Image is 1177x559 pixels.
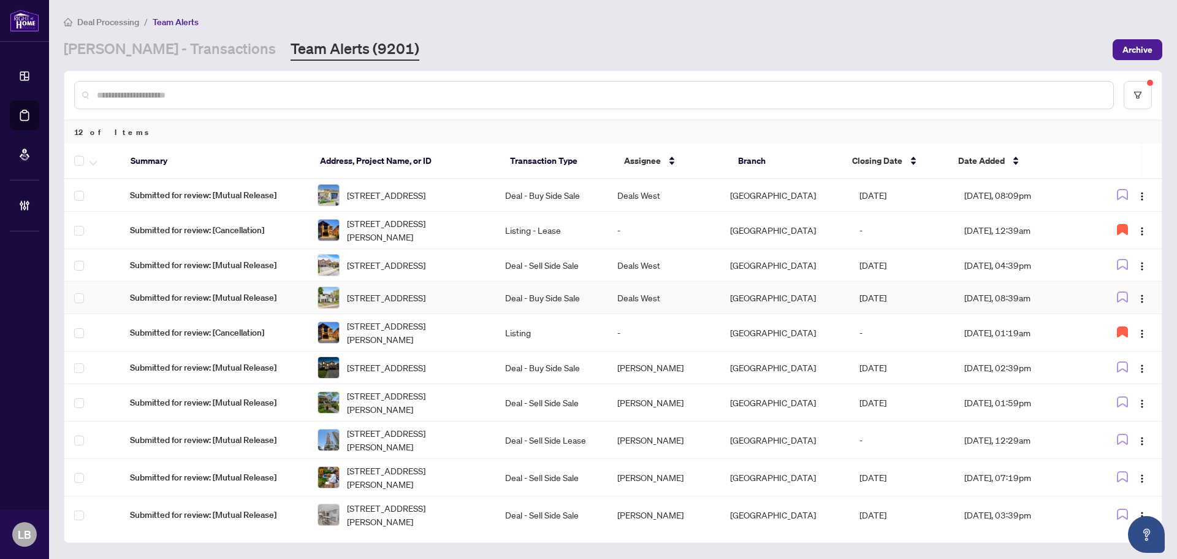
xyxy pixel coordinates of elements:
[850,422,954,459] td: -
[1132,323,1152,342] button: Logo
[954,179,1089,212] td: [DATE], 08:09pm
[850,384,954,422] td: [DATE]
[850,212,954,249] td: -
[1132,430,1152,450] button: Logo
[130,396,298,409] span: Submitted for review: [Mutual Release]
[720,422,850,459] td: [GEOGRAPHIC_DATA]
[852,154,902,168] span: Closing Date
[495,459,608,496] td: Deal - Sell Side Sale
[720,496,850,534] td: [GEOGRAPHIC_DATA]
[1137,191,1147,201] img: Logo
[954,249,1089,282] td: [DATE], 04:39pm
[153,17,199,28] span: Team Alerts
[954,384,1089,422] td: [DATE], 01:59pm
[720,282,850,314] td: [GEOGRAPHIC_DATA]
[318,322,339,343] img: thumbnail-img
[842,144,948,179] th: Closing Date
[624,154,661,168] span: Assignee
[728,144,842,179] th: Branch
[130,361,298,374] span: Submitted for review: [Mutual Release]
[347,501,486,528] span: [STREET_ADDRESS][PERSON_NAME]
[130,223,298,237] span: Submitted for review: [Cancellation]
[1137,474,1147,484] img: Logo
[130,433,298,447] span: Submitted for review: [Mutual Release]
[495,422,608,459] td: Deal - Sell Side Lease
[1132,255,1152,275] button: Logo
[1113,39,1162,60] button: Archive
[1137,226,1147,236] img: Logo
[608,422,720,459] td: [PERSON_NAME]
[347,258,425,272] span: [STREET_ADDRESS]
[720,249,850,282] td: [GEOGRAPHIC_DATA]
[958,154,1005,168] span: Date Added
[318,467,339,488] img: thumbnail-img
[64,18,72,26] span: home
[608,384,720,422] td: [PERSON_NAME]
[347,291,425,304] span: [STREET_ADDRESS]
[347,426,486,453] span: [STREET_ADDRESS][PERSON_NAME]
[64,120,1162,144] div: 12 of Items
[64,39,276,61] a: [PERSON_NAME] - Transactions
[608,249,720,282] td: Deals West
[1137,511,1147,521] img: Logo
[121,144,311,179] th: Summary
[948,144,1085,179] th: Date Added
[318,504,339,525] img: thumbnail-img
[608,459,720,496] td: [PERSON_NAME]
[318,255,339,276] img: thumbnail-img
[608,496,720,534] td: [PERSON_NAME]
[77,17,139,28] span: Deal Processing
[318,220,339,241] img: thumbnail-img
[347,389,486,416] span: [STREET_ADDRESS][PERSON_NAME]
[608,212,720,249] td: -
[1137,261,1147,271] img: Logo
[1137,294,1147,304] img: Logo
[1137,399,1147,409] img: Logo
[495,282,608,314] td: Deal - Buy Side Sale
[130,291,298,304] span: Submitted for review: [Mutual Release]
[18,526,31,543] span: LB
[347,464,486,491] span: [STREET_ADDRESS][PERSON_NAME]
[347,217,486,244] span: [STREET_ADDRESS][PERSON_NAME]
[1122,40,1152,60] span: Archive
[318,185,339,206] img: thumbnail-img
[495,352,608,384] td: Deal - Buy Side Sale
[850,352,954,384] td: [DATE]
[347,319,486,346] span: [STREET_ADDRESS][PERSON_NAME]
[614,144,728,179] th: Assignee
[495,496,608,534] td: Deal - Sell Side Sale
[1137,364,1147,374] img: Logo
[954,496,1089,534] td: [DATE], 03:39pm
[130,326,298,339] span: Submitted for review: [Cancellation]
[318,430,339,450] img: thumbnail-img
[1132,185,1152,205] button: Logo
[850,459,954,496] td: [DATE]
[850,282,954,314] td: [DATE]
[130,188,298,202] span: Submitted for review: [Mutual Release]
[500,144,614,179] th: Transaction Type
[495,314,608,352] td: Listing
[495,179,608,212] td: Deal - Buy Side Sale
[1132,358,1152,377] button: Logo
[347,188,425,202] span: [STREET_ADDRESS]
[130,258,298,272] span: Submitted for review: [Mutual Release]
[720,314,850,352] td: [GEOGRAPHIC_DATA]
[1132,468,1152,487] button: Logo
[1132,288,1152,307] button: Logo
[608,352,720,384] td: [PERSON_NAME]
[608,314,720,352] td: -
[850,496,954,534] td: [DATE]
[954,422,1089,459] td: [DATE], 12:29am
[1132,505,1152,525] button: Logo
[130,471,298,484] span: Submitted for review: [Mutual Release]
[495,384,608,422] td: Deal - Sell Side Sale
[1132,393,1152,412] button: Logo
[850,314,954,352] td: -
[954,314,1089,352] td: [DATE], 01:19am
[954,459,1089,496] td: [DATE], 07:19pm
[347,361,425,374] span: [STREET_ADDRESS]
[608,179,720,212] td: Deals West
[318,287,339,308] img: thumbnail-img
[1124,81,1152,109] button: filter
[720,459,850,496] td: [GEOGRAPHIC_DATA]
